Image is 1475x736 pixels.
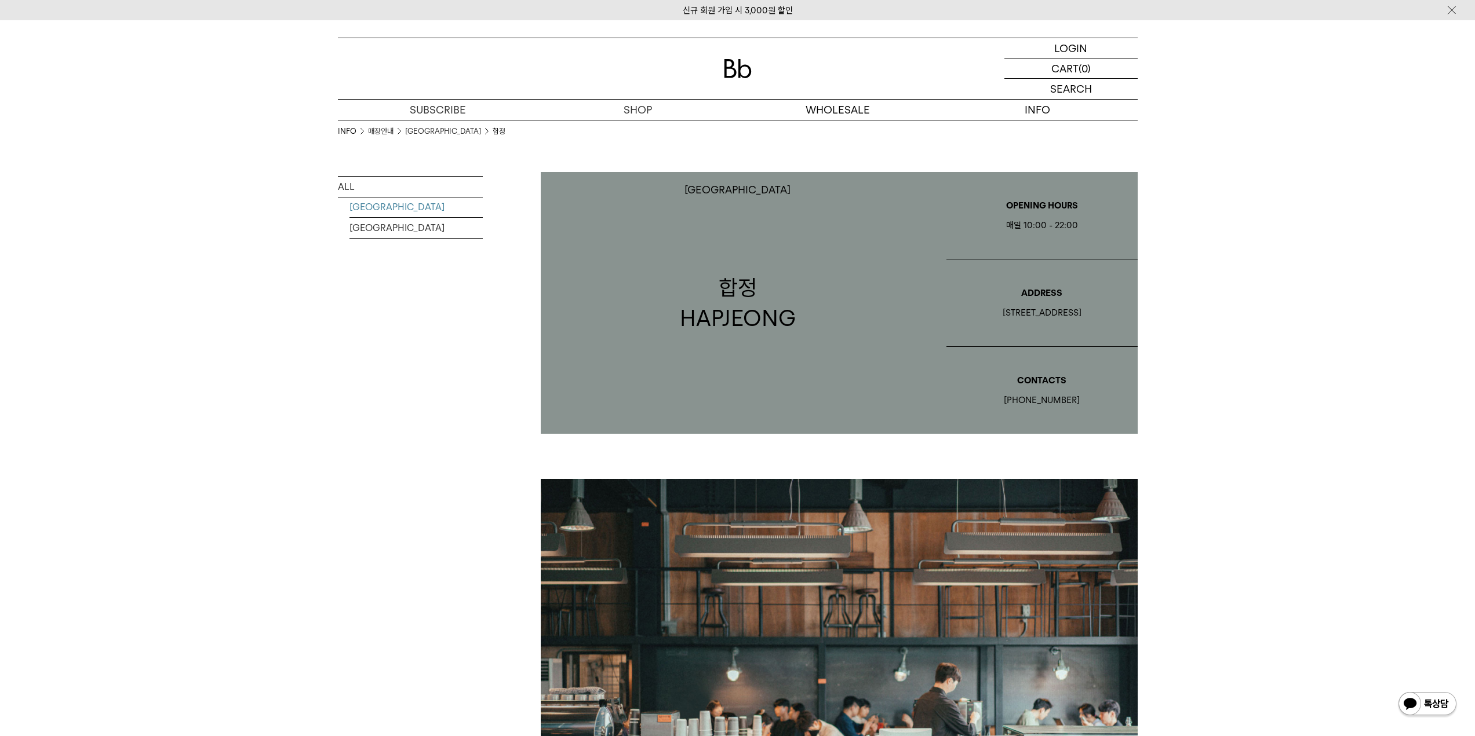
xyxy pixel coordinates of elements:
[1079,58,1091,78] p: (0)
[683,5,793,16] a: 신규 회원 가입 시 3,000원 할인
[1054,38,1087,58] p: LOGIN
[680,303,796,334] p: HAPJEONG
[680,272,796,303] p: 합정
[338,177,483,197] a: ALL
[738,100,938,120] p: WHOLESALE
[684,184,791,196] p: [GEOGRAPHIC_DATA]
[493,126,505,137] li: 합정
[938,100,1138,120] p: INFO
[946,374,1138,387] p: CONTACTS
[338,126,368,137] li: INFO
[349,197,483,217] a: [GEOGRAPHIC_DATA]
[1051,58,1079,78] p: CART
[1004,38,1138,58] a: LOGIN
[946,286,1138,300] p: ADDRESS
[368,126,394,137] a: 매장안내
[946,306,1138,320] div: [STREET_ADDRESS]
[338,100,538,120] a: SUBSCRIBE
[1050,79,1092,99] p: SEARCH
[946,393,1138,407] div: [PHONE_NUMBER]
[1397,691,1458,719] img: 카카오톡 채널 1:1 채팅 버튼
[724,59,752,78] img: 로고
[946,218,1138,232] div: 매일 10:00 - 22:00
[946,199,1138,213] p: OPENING HOURS
[1004,58,1138,79] a: CART (0)
[405,126,481,137] a: [GEOGRAPHIC_DATA]
[538,100,738,120] a: SHOP
[349,218,483,238] a: [GEOGRAPHIC_DATA]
